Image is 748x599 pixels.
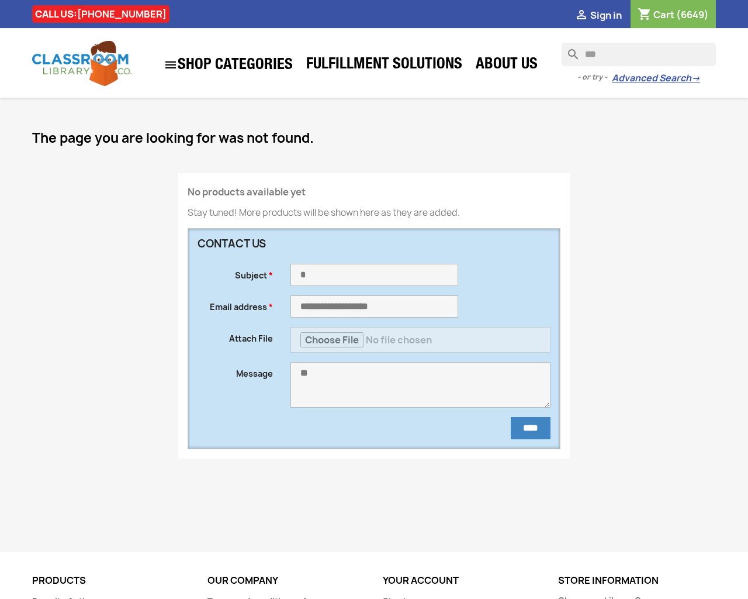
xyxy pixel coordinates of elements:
[189,295,282,313] label: Email address
[32,41,131,86] img: Classroom Library Company
[470,54,543,77] a: About Us
[638,8,652,22] i: shopping_cart
[653,8,674,21] span: Cart
[558,576,716,586] p: Store information
[189,362,282,380] label: Message
[676,8,709,21] span: (6649)
[188,187,560,198] h4: No products available yet
[562,43,716,66] input: Search
[188,207,560,219] p: Stay tuned! More products will be shown here as they are added.
[574,9,588,23] i: 
[164,58,178,72] i: 
[32,131,716,145] h1: The page you are looking for was not found.
[207,576,365,586] p: Our company
[77,8,167,20] a: [PHONE_NUMBER]
[612,73,700,84] a: Advanced Search→
[638,8,709,21] a: Shopping cart link containing 6649 product(s)
[32,5,169,23] div: CALL US:
[562,43,576,57] i: search
[577,71,612,83] span: - or try -
[32,576,190,586] p: Products
[383,574,459,587] a: Your account
[189,264,282,281] label: Subject
[691,73,700,84] span: →
[198,238,458,250] h3: Contact us
[300,54,468,77] a: Fulfillment Solutions
[574,9,622,22] a:  Sign in
[158,52,299,78] a: SHOP CATEGORIES
[590,9,622,22] span: Sign in
[189,327,282,345] label: Attach File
